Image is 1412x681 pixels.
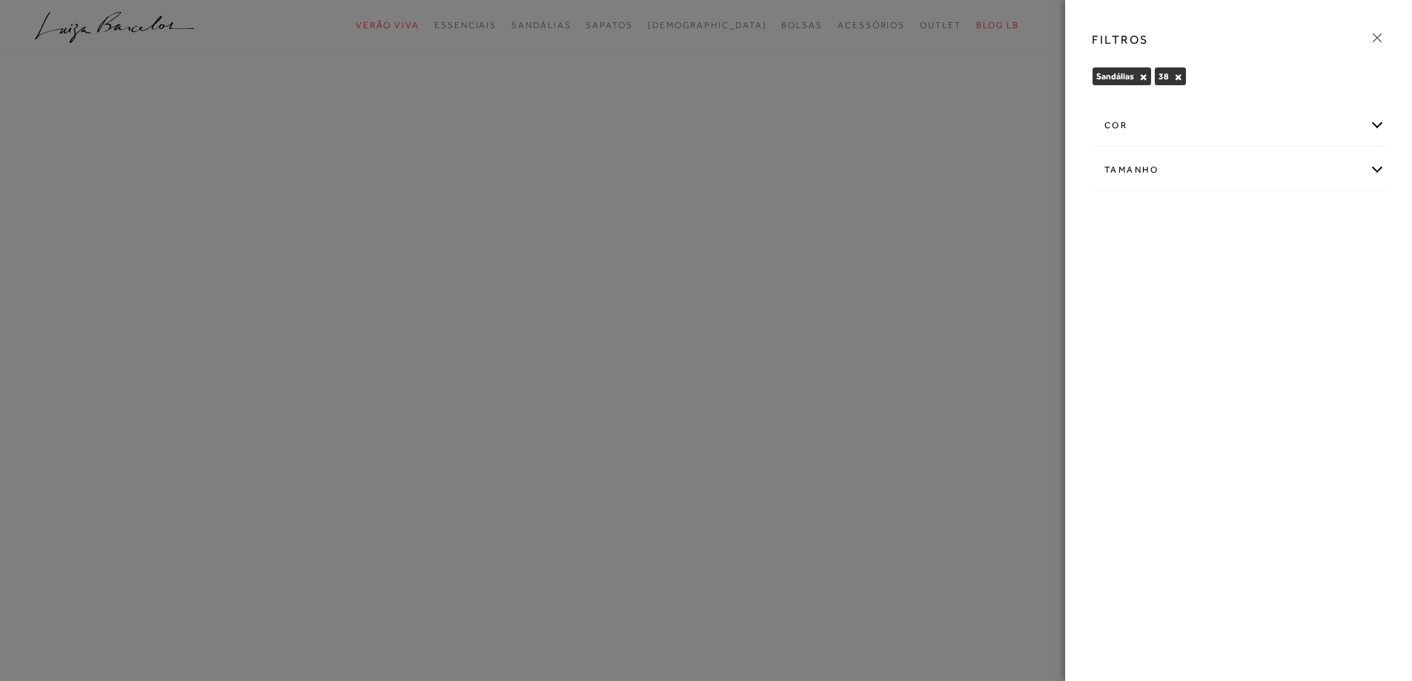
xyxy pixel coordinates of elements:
[1139,72,1147,82] button: Sandálias Close
[1093,106,1385,145] div: cor
[1092,31,1149,48] h3: FILTROS
[1093,150,1385,190] div: Tamanho
[1174,72,1182,82] button: 38 Close
[1159,71,1169,82] span: 38
[1096,71,1134,82] span: Sandálias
